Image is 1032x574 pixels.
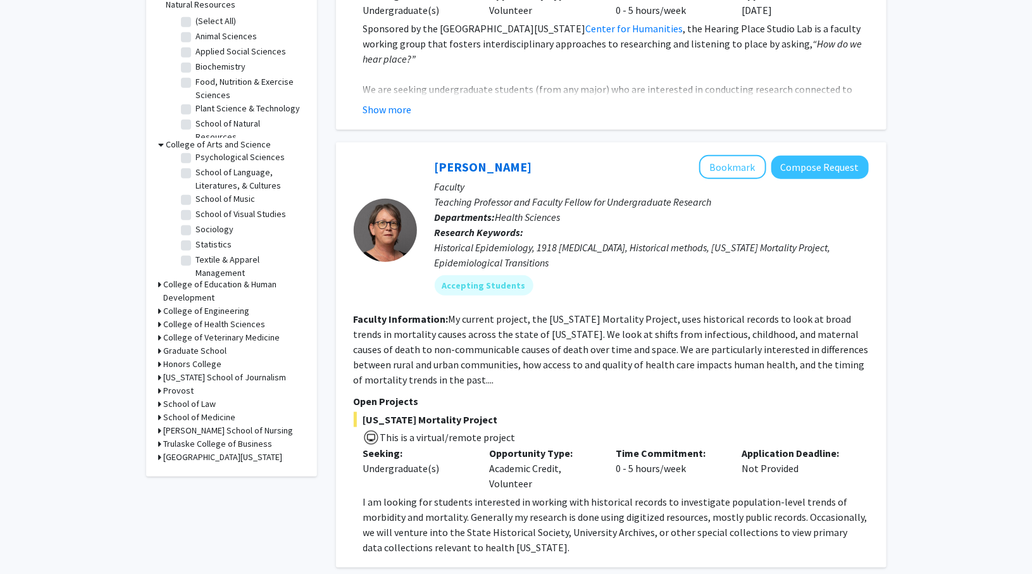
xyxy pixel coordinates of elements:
[196,238,232,251] label: Statistics
[363,3,471,18] div: Undergraduate(s)
[164,424,294,437] h3: [PERSON_NAME] School of Nursing
[164,318,266,331] h3: College of Health Sciences
[616,446,723,461] p: Time Commitment:
[354,313,449,325] b: Faculty Information:
[435,240,869,270] div: Historical Epidemiology, 1918 [MEDICAL_DATA], Historical methods, [US_STATE] Mortality Project, E...
[435,194,869,209] p: Teaching Professor and Faculty Fellow for Undergraduate Research
[196,151,285,164] label: Psychological Sciences
[196,117,301,144] label: School of Natural Resources
[435,211,495,223] b: Departments:
[196,45,287,58] label: Applied Social Sciences
[164,397,216,411] h3: School of Law
[379,431,516,444] span: This is a virtual/remote project
[196,102,301,115] label: Plant Science & Technology
[164,331,280,344] h3: College of Veterinary Medicine
[363,461,471,476] div: Undergraduate(s)
[166,138,271,151] h3: College of Arts and Science
[196,30,258,43] label: Animal Sciences
[363,21,869,66] p: Sponsored by the [GEOGRAPHIC_DATA][US_STATE] , the Hearing Place Studio Lab is a faculty working ...
[363,102,412,117] button: Show more
[435,275,533,296] mat-chip: Accepting Students
[586,22,683,35] a: Center for Humanities
[196,60,246,73] label: Biochemistry
[354,313,869,386] fg-read-more: My current project, the [US_STATE] Mortality Project, uses historical records to look at broad tr...
[196,208,287,221] label: School of Visual Studies
[164,384,194,397] h3: Provost
[196,166,301,192] label: School of Language, Literatures, & Cultures
[435,159,532,175] a: [PERSON_NAME]
[363,494,869,555] p: I am looking for students interested in working with historical records to investigate population...
[771,156,869,179] button: Compose Request to Carolyn Orbann
[9,517,54,565] iframe: Chat
[196,75,301,102] label: Food, Nutrition & Exercise Sciences
[699,155,766,179] button: Add Carolyn Orbann to Bookmarks
[495,211,561,223] span: Health Sciences
[742,446,850,461] p: Application Deadline:
[354,394,869,409] p: Open Projects
[196,192,256,206] label: School of Music
[164,278,304,304] h3: College of Education & Human Development
[354,412,869,427] span: [US_STATE] Mortality Project
[164,304,250,318] h3: College of Engineering
[196,253,301,280] label: Textile & Apparel Management
[164,344,227,358] h3: Graduate School
[435,226,524,239] b: Research Keywords:
[164,371,287,384] h3: [US_STATE] School of Journalism
[363,446,471,461] p: Seeking:
[489,446,597,461] p: Opportunity Type:
[196,223,234,236] label: Sociology
[164,451,283,464] h3: [GEOGRAPHIC_DATA][US_STATE]
[363,82,869,158] p: We are seeking undergraduate students (from any major) who are interested in conducting research ...
[164,358,222,371] h3: Honors College
[196,15,237,28] label: (Select All)
[164,437,273,451] h3: Trulaske College of Business
[733,446,859,491] div: Not Provided
[164,411,236,424] h3: School of Medicine
[435,179,869,194] p: Faculty
[480,446,606,491] div: Academic Credit, Volunteer
[606,446,733,491] div: 0 - 5 hours/week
